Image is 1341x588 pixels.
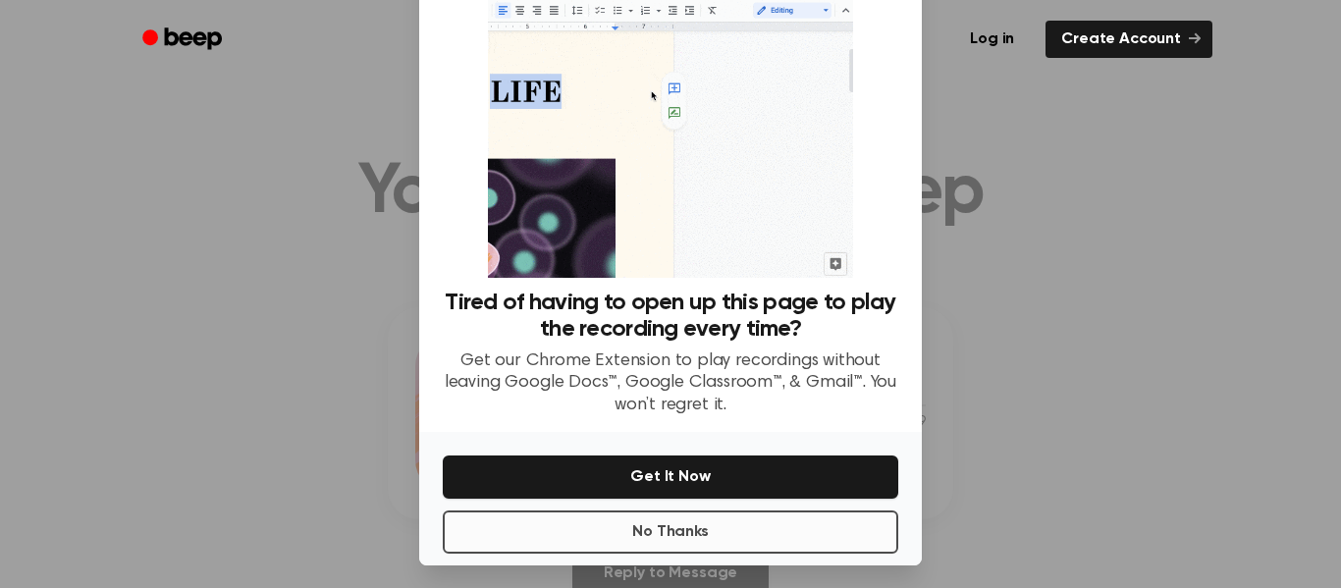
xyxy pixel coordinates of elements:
[443,510,898,554] button: No Thanks
[443,290,898,343] h3: Tired of having to open up this page to play the recording every time?
[1046,21,1212,58] a: Create Account
[443,455,898,499] button: Get It Now
[950,17,1034,62] a: Log in
[443,350,898,417] p: Get our Chrome Extension to play recordings without leaving Google Docs™, Google Classroom™, & Gm...
[129,21,240,59] a: Beep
